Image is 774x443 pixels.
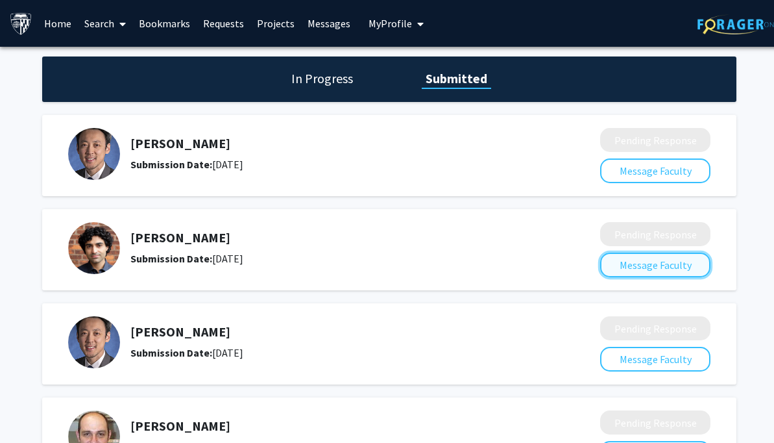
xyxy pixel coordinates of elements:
[10,12,32,35] img: Johns Hopkins University Logo
[38,1,78,46] a: Home
[600,164,710,177] a: Message Faculty
[68,222,120,274] img: Profile Picture
[600,259,710,272] a: Message Faculty
[130,251,531,266] div: [DATE]
[600,128,710,152] button: Pending Response
[130,252,212,265] b: Submission Date:
[130,345,531,361] div: [DATE]
[78,1,132,46] a: Search
[301,1,357,46] a: Messages
[600,316,710,340] button: Pending Response
[369,17,412,30] span: My Profile
[422,70,491,88] h1: Submitted
[600,411,710,435] button: Pending Response
[600,222,710,246] button: Pending Response
[130,157,531,172] div: [DATE]
[130,346,212,359] b: Submission Date:
[130,158,212,171] b: Submission Date:
[132,1,197,46] a: Bookmarks
[130,324,531,340] h5: [PERSON_NAME]
[10,385,55,433] iframe: Chat
[600,158,710,183] button: Message Faculty
[287,70,357,88] h1: In Progress
[600,253,710,277] button: Message Faculty
[130,230,531,246] h5: [PERSON_NAME]
[68,316,120,368] img: Profile Picture
[68,128,120,180] img: Profile Picture
[130,418,531,434] h5: [PERSON_NAME]
[197,1,250,46] a: Requests
[600,353,710,366] a: Message Faculty
[130,136,531,151] h5: [PERSON_NAME]
[250,1,301,46] a: Projects
[600,347,710,372] button: Message Faculty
